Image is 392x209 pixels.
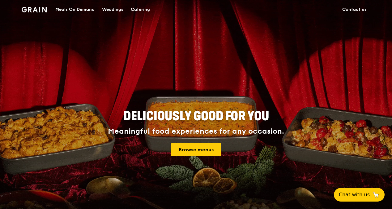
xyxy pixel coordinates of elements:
div: Meaningful food experiences for any occasion. [85,127,307,136]
button: Chat with us🦙 [334,188,385,202]
img: Grain [22,7,47,12]
a: Browse menus [171,143,221,156]
span: Deliciously good for you [123,109,269,124]
a: Weddings [98,0,127,19]
span: 🦙 [372,191,380,198]
div: Catering [131,0,150,19]
a: Catering [127,0,154,19]
div: Weddings [102,0,123,19]
div: Meals On Demand [55,0,95,19]
a: Contact us [339,0,370,19]
span: Chat with us [339,191,370,198]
